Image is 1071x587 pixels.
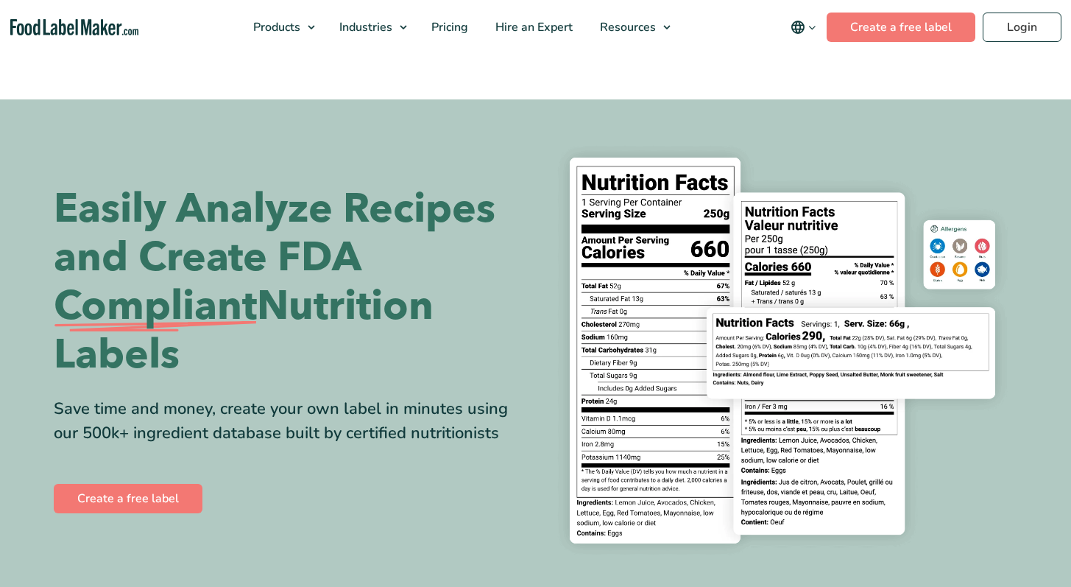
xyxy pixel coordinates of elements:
a: Create a free label [827,13,975,42]
span: Resources [595,19,657,35]
span: Compliant [54,282,257,331]
div: Save time and money, create your own label in minutes using our 500k+ ingredient database built b... [54,397,525,446]
a: Create a free label [54,484,202,513]
span: Pricing [427,19,470,35]
a: Login [983,13,1061,42]
h1: Easily Analyze Recipes and Create FDA Nutrition Labels [54,185,525,379]
span: Products [249,19,302,35]
span: Hire an Expert [491,19,574,35]
span: Industries [335,19,394,35]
